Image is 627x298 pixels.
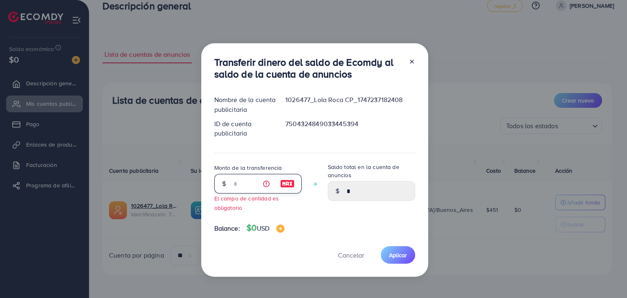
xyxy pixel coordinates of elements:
[257,224,269,233] font: USD
[338,251,364,260] font: Cancelar
[214,95,276,113] font: Nombre de la cuenta publicitaria
[381,246,415,264] button: Aplicar
[214,119,252,138] font: ID de cuenta publicitaria
[280,179,295,189] img: imagen
[247,222,257,234] font: $0
[276,225,285,233] img: imagen
[328,163,399,179] font: Saldo total en la cuenta de anuncios
[389,251,407,259] font: Aplicar
[214,224,240,233] font: Balance:
[285,95,402,104] font: 1026477_Lola Roca CP_1747237182408
[592,261,621,292] iframe: Charlar
[214,55,394,81] font: Transferir dinero del saldo de Ecomdy al saldo de la cuenta de anuncios
[214,194,279,211] font: El campo de cantidad es obligatorio
[328,246,374,264] button: Cancelar
[285,119,358,128] font: 7504324849033445394
[214,164,282,172] font: Monto de la transferencia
